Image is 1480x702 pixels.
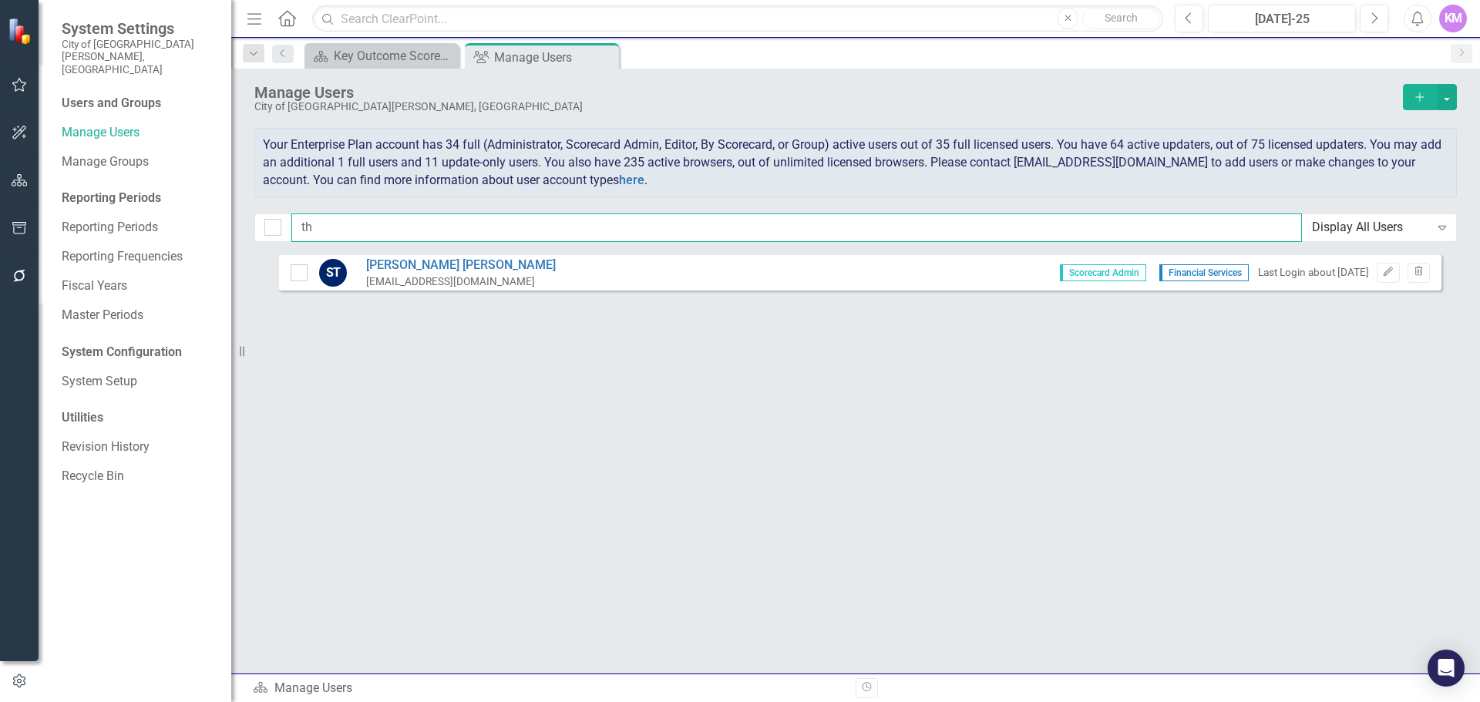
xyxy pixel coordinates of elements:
[291,213,1302,242] input: Filter Users...
[62,19,216,38] span: System Settings
[1213,10,1350,29] div: [DATE]-25
[1060,264,1146,281] span: Scorecard Admin
[1428,650,1465,687] div: Open Intercom Messenger
[619,173,644,187] a: here
[319,259,347,287] div: ST
[1082,8,1159,29] button: Search
[494,48,615,67] div: Manage Users
[1208,5,1356,32] button: [DATE]-25
[1439,5,1467,32] button: KM
[62,277,216,295] a: Fiscal Years
[62,344,216,361] div: System Configuration
[334,46,455,65] div: Key Outcome Scorecard
[62,409,216,427] div: Utilities
[312,5,1163,32] input: Search ClearPoint...
[1105,12,1138,24] span: Search
[62,95,216,113] div: Users and Groups
[254,84,1395,101] div: Manage Users
[263,137,1441,187] span: Your Enterprise Plan account has 34 full (Administrator, Scorecard Admin, Editor, By Scorecard, o...
[62,248,216,266] a: Reporting Frequencies
[1258,265,1369,280] div: Last Login about [DATE]
[62,307,216,324] a: Master Periods
[366,257,556,274] a: [PERSON_NAME] [PERSON_NAME]
[62,373,216,391] a: System Setup
[254,101,1395,113] div: City of [GEOGRAPHIC_DATA][PERSON_NAME], [GEOGRAPHIC_DATA]
[62,38,216,76] small: City of [GEOGRAPHIC_DATA][PERSON_NAME], [GEOGRAPHIC_DATA]
[62,438,216,456] a: Revision History
[253,680,844,697] div: Manage Users
[62,468,216,485] a: Recycle Bin
[62,153,216,171] a: Manage Groups
[62,190,216,207] div: Reporting Periods
[1312,219,1430,237] div: Display All Users
[366,274,556,289] div: [EMAIL_ADDRESS][DOMAIN_NAME]
[308,46,455,65] a: Key Outcome Scorecard
[8,18,35,45] img: ClearPoint Strategy
[1159,264,1249,281] span: Financial Services
[62,219,216,237] a: Reporting Periods
[62,124,216,142] a: Manage Users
